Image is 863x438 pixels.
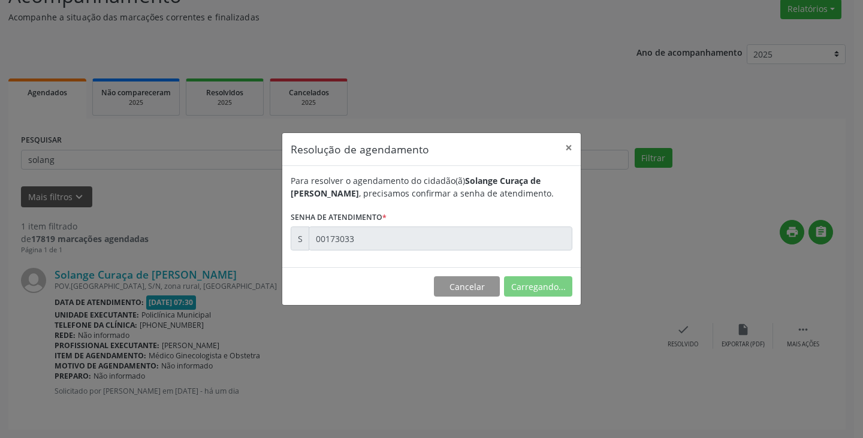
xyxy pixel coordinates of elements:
[291,226,309,250] div: S
[291,208,387,226] label: Senha de atendimento
[291,174,572,200] div: Para resolver o agendamento do cidadão(ã) , precisamos confirmar a senha de atendimento.
[504,276,572,297] button: Carregando...
[291,175,541,199] b: Solange Curaça de [PERSON_NAME]
[434,276,500,297] button: Cancelar
[291,141,429,157] h5: Resolução de agendamento
[557,133,581,162] button: Close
